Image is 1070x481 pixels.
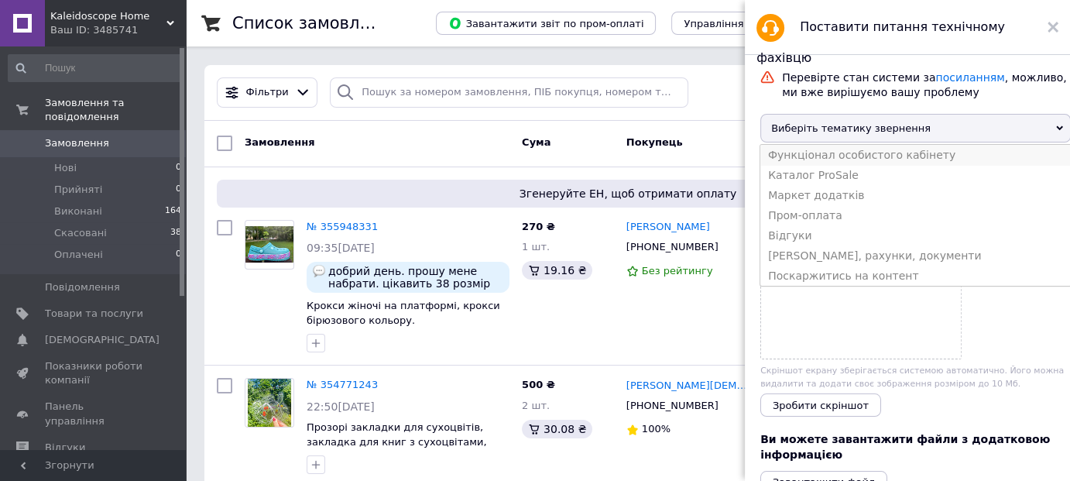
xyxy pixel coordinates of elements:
[328,265,503,290] span: добрий день. прошу мене набрати. цікавить 38 розмір (24.5 см). яка буде вартість доставки? мій но...
[176,248,181,262] span: 0
[54,183,102,197] span: Прийняті
[176,161,181,175] span: 0
[313,265,325,277] img: :speech_balloon:
[307,300,500,326] a: Крокси жіночі на платформі, крокси бірюзового кольору.
[760,366,1064,389] span: Скріншот екрану зберігається системою автоматично. Його можна видалити та додати своє зображення ...
[522,136,550,148] span: Cума
[522,221,555,232] span: 270 ₴
[522,261,592,280] div: 19.16 ₴
[50,9,166,23] span: Kaleidoscope Home
[245,226,293,263] img: Фото товару
[773,400,869,411] span: Зробити скріншот
[307,400,375,413] span: 22:50[DATE]
[248,379,291,427] img: Фото товару
[522,420,592,438] div: 30.08 ₴
[642,423,670,435] span: 100%
[45,333,159,347] span: [DEMOGRAPHIC_DATA]
[935,71,1004,84] a: посиланням
[760,393,881,417] button: Зробити скріншот
[448,16,643,30] span: Завантажити звіт по пром-оплаті
[245,220,294,270] a: Фото товару
[522,241,550,253] span: 1 шт.
[170,226,181,240] span: 38
[45,96,186,124] span: Замовлення та повідомлення
[760,433,1050,461] span: Ви можете завантажити файли з додатковою інформацією
[45,359,143,387] span: Показники роботи компанії
[307,421,497,476] a: Прозорі закладки для сухоцвітів, закладка для книг з сухоцвітами, заготовлення гербарію 20шт. Наб...
[8,54,183,82] input: Пошук
[176,183,181,197] span: 0
[642,265,713,277] span: Без рейтингу
[522,379,555,390] span: 500 ₴
[626,379,753,393] a: [PERSON_NAME][DEMOGRAPHIC_DATA]
[54,248,103,262] span: Оплачені
[436,12,656,35] button: Завантажити звіт по пром-оплаті
[54,161,77,175] span: Нові
[45,280,120,294] span: Повідомлення
[45,400,143,428] span: Панель управління
[626,136,683,148] span: Покупець
[223,186,1033,201] span: Згенеруйте ЕН, щоб отримати оплату
[245,136,314,148] span: Замовлення
[307,221,378,232] a: № 355948331
[307,379,378,390] a: № 354771243
[246,85,289,100] span: Фільтри
[522,400,550,411] span: 2 шт.
[626,220,710,235] a: [PERSON_NAME]
[54,226,107,240] span: Скасовані
[307,242,375,254] span: 09:35[DATE]
[54,204,102,218] span: Виконані
[245,378,294,428] a: Фото товару
[165,204,181,218] span: 164
[671,12,815,35] button: Управління статусами
[623,237,722,257] div: [PHONE_NUMBER]
[623,396,722,416] div: [PHONE_NUMBER]
[45,307,143,321] span: Товари та послуги
[684,18,802,29] span: Управління статусами
[45,441,85,455] span: Відгуки
[330,77,688,108] input: Пошук за номером замовлення, ПІБ покупця, номером телефону, Email, номером накладної
[232,14,389,33] h1: Список замовлень
[50,23,186,37] div: Ваш ID: 3485741
[45,136,109,150] span: Замовлення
